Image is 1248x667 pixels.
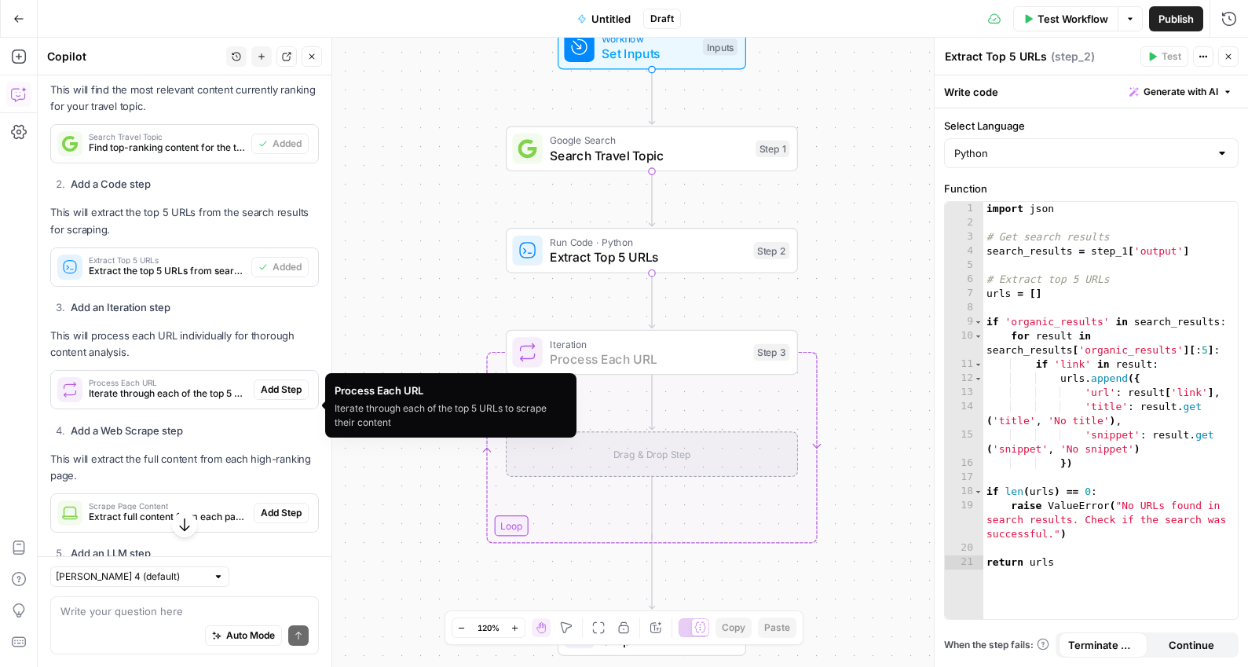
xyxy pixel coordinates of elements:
div: 10 [945,329,983,357]
button: Add Step [254,379,309,400]
span: Toggle code folding, rows 12 through 16 [974,372,983,386]
p: This will process each URL individually for thorough content analysis. [50,328,319,361]
span: Iteration [550,336,746,351]
div: Step 1 [756,141,789,158]
span: Search Travel Topic [89,133,245,141]
strong: Add an LLM step [71,547,151,559]
div: EndOutput [506,610,798,656]
div: 2 [945,216,983,230]
div: 21 [945,555,983,570]
span: Iterate through each of the top 5 URLs to scrape their content [89,387,247,401]
input: Python [954,145,1210,161]
button: Generate with AI [1123,82,1239,102]
span: Run Code · Python [550,235,746,250]
div: 3 [945,230,983,244]
span: Extract Top 5 URLs [550,247,746,266]
button: Test Workflow [1013,6,1118,31]
button: Added [251,134,309,154]
div: WorkflowSet InputsInputs [506,24,798,70]
input: Claude Sonnet 4 (default) [56,569,207,585]
button: Paste [758,618,796,638]
span: Copy [722,621,745,635]
span: Toggle code folding, rows 11 through 16 [974,357,983,372]
div: 19 [945,499,983,541]
span: Process Each URL [89,379,247,387]
span: Extract the top 5 URLs from search results for detailed content analysis [89,264,245,278]
button: Copy [715,618,752,638]
span: Scrape Page Content [89,502,247,510]
div: Drag & Drop Step [506,431,798,477]
p: This will extract the full content from each high-ranking page. [50,451,319,484]
label: Select Language [944,118,1239,134]
button: Add Step [254,503,309,523]
div: 16 [945,456,983,471]
p: This will find the most relevant content currently ranking for your travel topic. [50,82,319,115]
div: 20 [945,541,983,555]
span: Workflow [602,31,695,46]
button: Test [1140,46,1188,67]
g: Edge from step_2 to step_3 [649,273,654,328]
label: Function [944,181,1239,196]
span: Added [273,260,302,274]
span: Continue [1169,637,1214,653]
span: Process Each URL [550,350,746,368]
div: 14 [945,400,983,428]
span: ( step_2 ) [1051,49,1095,64]
span: Add Step [261,383,302,397]
span: 120% [478,621,500,634]
div: 18 [945,485,983,499]
span: Draft [650,12,674,26]
span: Toggle code folding, rows 9 through 16 [974,315,983,329]
span: Output [602,631,730,650]
span: Untitled [591,11,631,27]
span: Publish [1158,11,1194,27]
div: Inputs [703,38,737,56]
span: Find top-ranking content for the travel topic to analyze competitive themes [89,141,245,155]
button: Continue [1147,632,1236,658]
div: 1 [945,202,983,216]
button: Auto Mode [205,625,282,646]
button: Added [251,257,309,277]
span: Extract Top 5 URLs [89,256,245,264]
span: Test [1162,49,1181,64]
g: Edge from step_3-iteration-end to end [649,534,654,609]
div: LoopIterationProcess Each URLStep 3 [506,330,798,376]
div: Step 3 [754,344,790,361]
p: This will extract the top 5 URLs from the search results for scraping. [50,204,319,237]
div: 12 [945,372,983,386]
strong: Add a Code step [71,178,151,190]
div: Write code [935,75,1248,108]
strong: Add a Web Scrape step [71,424,183,437]
button: Publish [1149,6,1203,31]
span: Paste [764,621,790,635]
div: 4 [945,244,983,258]
g: Edge from start to step_1 [649,70,654,125]
span: Auto Mode [226,629,275,643]
g: Edge from step_3 to step_3-iteration-ghost [649,375,654,430]
strong: Add an Iteration step [71,301,170,313]
div: Process Each URL [335,383,567,398]
div: 17 [945,471,983,485]
div: 15 [945,428,983,456]
div: 7 [945,287,983,301]
div: Copilot [47,49,221,64]
g: Edge from step_1 to step_2 [649,171,654,226]
a: When the step fails: [944,638,1049,652]
span: Google Search [550,133,748,148]
span: Add Step [261,506,302,520]
span: Terminate Workflow [1068,637,1138,653]
div: Step 2 [754,242,790,259]
span: Generate with AI [1144,85,1218,99]
div: 9 [945,315,983,329]
div: Run Code · PythonExtract Top 5 URLsStep 2 [506,228,798,273]
div: 8 [945,301,983,315]
div: Google SearchSearch Travel TopicStep 1 [506,126,798,172]
div: Iterate through each of the top 5 URLs to scrape their content [335,401,567,430]
div: 5 [945,258,983,273]
div: 13 [945,386,983,400]
span: Extract full content from each page for theme analysis [89,510,247,524]
textarea: Extract Top 5 URLs [945,49,1047,64]
span: Set Inputs [602,44,695,63]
